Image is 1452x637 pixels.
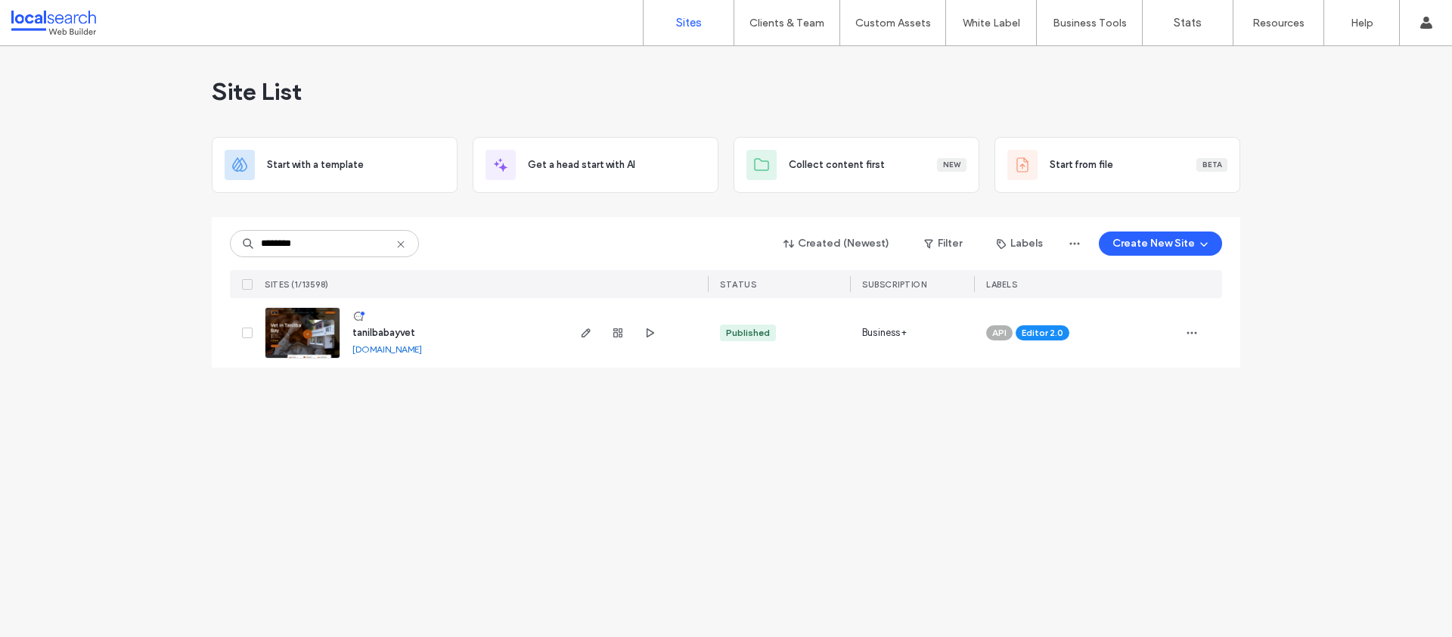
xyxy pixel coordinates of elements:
[992,326,1007,340] span: API
[352,343,422,355] a: [DOMAIN_NAME]
[676,16,702,30] label: Sites
[983,231,1056,256] button: Labels
[1351,17,1373,30] label: Help
[352,327,415,338] a: tanilbabayvet
[1022,326,1063,340] span: Editor 2.0
[862,279,926,290] span: SUBSCRIPTION
[212,76,302,107] span: Site List
[1053,17,1127,30] label: Business Tools
[720,279,756,290] span: STATUS
[734,137,979,193] div: Collect content firstNew
[986,279,1017,290] span: LABELS
[473,137,718,193] div: Get a head start with AI
[862,325,907,340] span: Business+
[265,279,329,290] span: SITES (1/13598)
[1252,17,1305,30] label: Resources
[909,231,977,256] button: Filter
[771,231,903,256] button: Created (Newest)
[1196,158,1227,172] div: Beta
[994,137,1240,193] div: Start from fileBeta
[789,157,885,172] span: Collect content first
[528,157,635,172] span: Get a head start with AI
[726,326,770,340] div: Published
[1174,16,1202,30] label: Stats
[749,17,824,30] label: Clients & Team
[212,137,458,193] div: Start with a template
[267,157,364,172] span: Start with a template
[1099,231,1222,256] button: Create New Site
[937,158,966,172] div: New
[963,17,1020,30] label: White Label
[1050,157,1113,172] span: Start from file
[855,17,931,30] label: Custom Assets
